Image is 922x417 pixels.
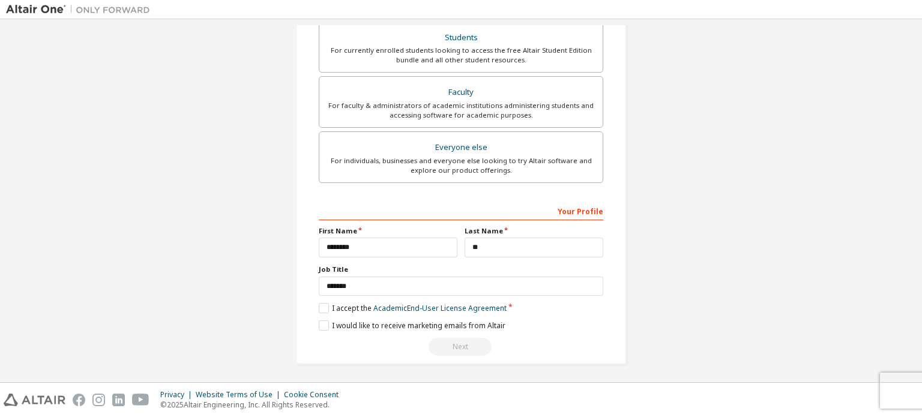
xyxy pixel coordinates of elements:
[112,394,125,406] img: linkedin.svg
[319,338,603,356] div: You need to provide your academic email
[73,394,85,406] img: facebook.svg
[4,394,65,406] img: altair_logo.svg
[327,84,595,101] div: Faculty
[327,156,595,175] div: For individuals, businesses and everyone else looking to try Altair software and explore our prod...
[373,303,507,313] a: Academic End-User License Agreement
[319,303,507,313] label: I accept the
[465,226,603,236] label: Last Name
[319,201,603,220] div: Your Profile
[284,390,346,400] div: Cookie Consent
[132,394,149,406] img: youtube.svg
[319,320,505,331] label: I would like to receive marketing emails from Altair
[327,101,595,120] div: For faculty & administrators of academic institutions administering students and accessing softwa...
[6,4,156,16] img: Altair One
[160,400,346,410] p: © 2025 Altair Engineering, Inc. All Rights Reserved.
[160,390,196,400] div: Privacy
[319,265,603,274] label: Job Title
[196,390,284,400] div: Website Terms of Use
[327,29,595,46] div: Students
[327,139,595,156] div: Everyone else
[92,394,105,406] img: instagram.svg
[327,46,595,65] div: For currently enrolled students looking to access the free Altair Student Edition bundle and all ...
[319,226,457,236] label: First Name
